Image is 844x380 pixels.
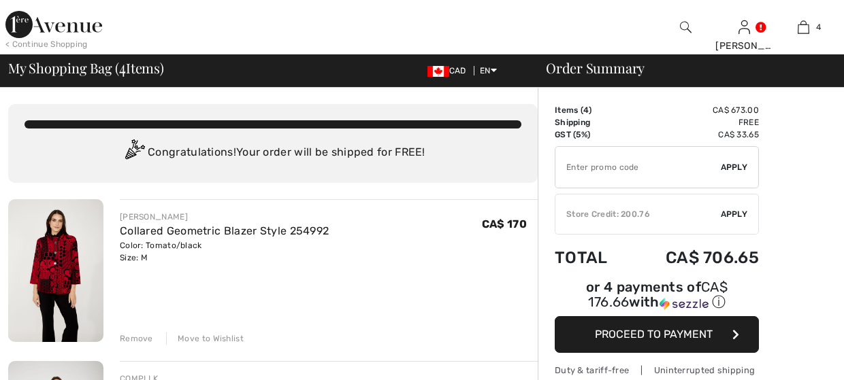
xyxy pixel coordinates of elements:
[555,147,721,188] input: Promo code
[8,61,164,75] span: My Shopping Bag ( Items)
[628,128,759,141] td: CA$ 33.65
[555,281,759,311] div: or 4 payments of with
[555,316,759,353] button: Proceed to Payment
[555,104,628,116] td: Items ( )
[721,161,748,173] span: Apply
[120,211,329,223] div: [PERSON_NAME]
[555,235,628,281] td: Total
[738,20,750,33] a: Sign In
[480,66,497,75] span: EN
[555,208,721,220] div: Store Credit: 200.76
[555,116,628,128] td: Shipping
[660,298,709,310] img: Sezzle
[816,21,821,33] span: 4
[5,11,102,38] img: 1ère Avenue
[120,332,153,345] div: Remove
[628,116,759,128] td: Free
[628,104,759,116] td: CA$ 673.00
[427,66,472,75] span: CAD
[588,279,728,310] span: CA$ 176.66
[25,139,521,167] div: Congratulations! Your order will be shipped for FREE!
[5,38,88,50] div: < Continue Shopping
[721,208,748,220] span: Apply
[680,19,692,35] img: search the website
[583,105,589,115] span: 4
[628,235,759,281] td: CA$ 706.65
[555,281,759,316] div: or 4 payments ofCA$ 176.66withSezzle Click to learn more about Sezzle
[530,61,836,75] div: Order Summary
[482,218,527,230] span: CA$ 170
[120,224,329,237] a: Collared Geometric Blazer Style 254992
[120,139,148,167] img: Congratulation2.svg
[555,128,628,141] td: GST (5%)
[775,19,832,35] a: 4
[798,19,809,35] img: My Bag
[8,199,103,342] img: Collared Geometric Blazer Style 254992
[555,364,759,377] div: Duty & tariff-free | Uninterrupted shipping
[166,332,244,345] div: Move to Wishlist
[427,66,449,77] img: Canadian Dollar
[738,19,750,35] img: My Info
[119,58,126,75] span: 4
[595,328,713,341] span: Proceed to Payment
[715,39,773,53] div: [PERSON_NAME]
[120,239,329,264] div: Color: Tomato/black Size: M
